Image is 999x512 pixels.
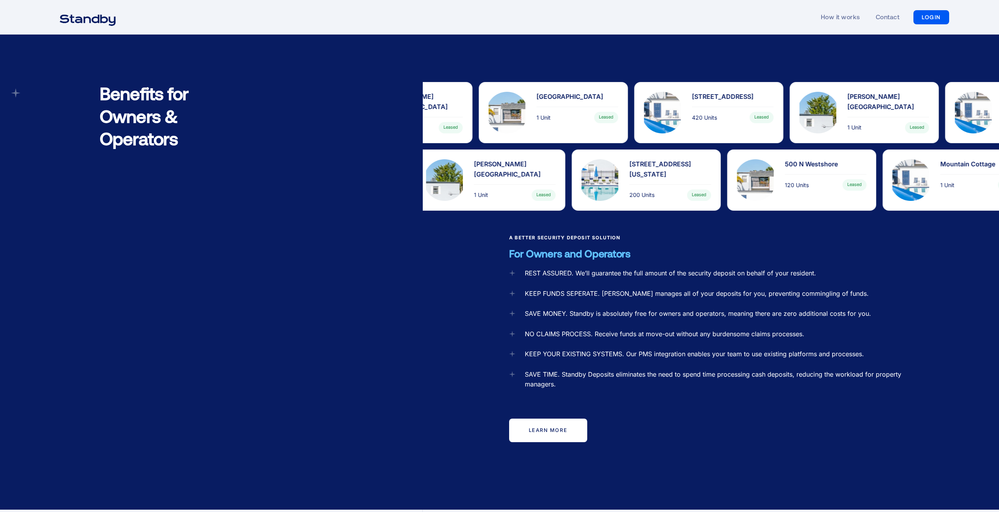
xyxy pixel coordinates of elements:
div: NO CLAIMS PROCESS. Receive funds at move-out without any burdensome claims processes. [525,329,804,339]
a: learn more [509,419,587,442]
div: KEEP YOUR EXISTING SYSTEMS. Our PMS integration enables your team to use existing platforms and p... [525,349,864,359]
div: KEEP FUNDS SEPERATE. [PERSON_NAME] manages all of your deposits for you, preventing commingling o... [525,289,869,299]
div: [PERSON_NAME][GEOGRAPHIC_DATA] [381,92,462,112]
div: Leased [532,189,556,201]
div: 1 Unit [940,181,954,189]
div: 200 Units [629,191,654,199]
p: For Owners and Operators [509,246,913,261]
div: [PERSON_NAME][GEOGRAPHIC_DATA] [847,92,929,112]
div: 1 Unit [536,114,550,122]
div: Leased [687,189,711,201]
h3: A Better Security Deposit Solution [509,234,913,242]
div: Leased [843,179,867,191]
a: LOGIN [913,10,949,24]
div: SAVE MONEY. Standby is absolutely free for owners and operators, meaning there are zero additiona... [525,309,871,319]
div: [GEOGRAPHIC_DATA] [536,92,618,102]
div: 420 Units [692,114,717,122]
div: SAVE TIME. Standby Deposits eliminates the need to spend time processing cash deposits, reducing ... [525,370,913,390]
h2: Benefits for Owners & Operators [100,82,219,150]
a: home [50,9,126,25]
div: 120 Units [785,181,809,189]
div: Leased [594,112,618,123]
div: [PERSON_NAME][GEOGRAPHIC_DATA] [474,159,555,179]
div: [STREET_ADDRESS] [692,92,773,102]
div: 500 N Westshore [785,159,866,169]
div: Leased [439,122,463,133]
div: Leased [905,122,929,133]
div: Leased [750,112,774,123]
div: 1 Unit [847,124,861,131]
div: 1 Unit [474,191,488,199]
div: [STREET_ADDRESS][US_STATE] [629,159,711,179]
div: learn more [529,427,567,434]
div: REST ASSURED. We’ll guarantee the full amount of the security deposit on behalf of your resident. [525,268,816,279]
